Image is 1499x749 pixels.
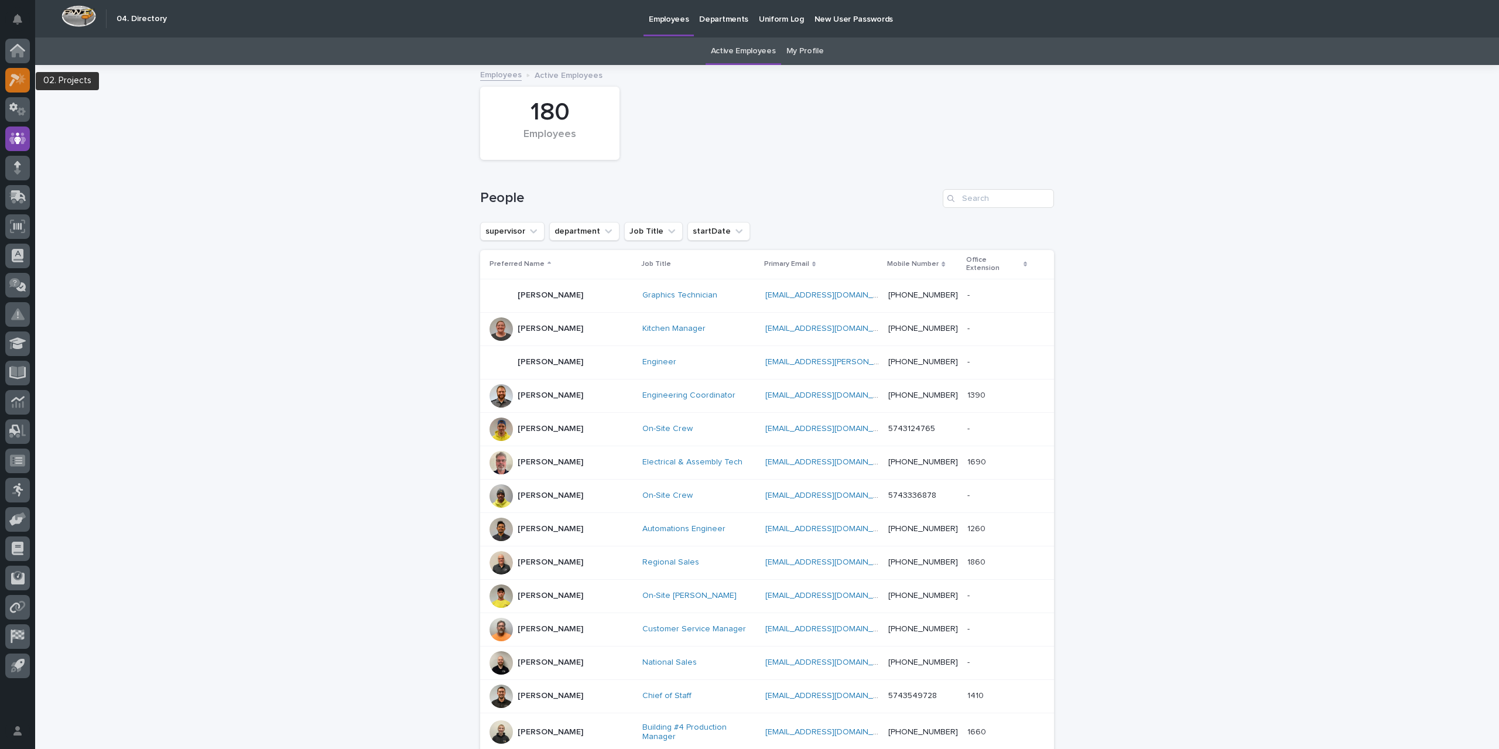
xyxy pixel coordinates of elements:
a: Graphics Technician [642,290,717,300]
a: [EMAIL_ADDRESS][DOMAIN_NAME] [765,692,898,700]
tr: [PERSON_NAME]Engineer [EMAIL_ADDRESS][PERSON_NAME][DOMAIN_NAME] [PHONE_NUMBER]-- [480,346,1054,379]
a: [EMAIL_ADDRESS][DOMAIN_NAME] [765,591,898,600]
p: - [967,589,972,601]
a: 5743124765 [888,425,935,433]
p: 1690 [967,455,988,467]
tr: [PERSON_NAME]On-Site Crew [EMAIL_ADDRESS][DOMAIN_NAME] 5743124765-- [480,412,1054,446]
a: [PHONE_NUMBER] [888,558,958,566]
p: [PERSON_NAME] [518,357,583,367]
a: On-Site Crew [642,491,693,501]
p: [PERSON_NAME] [518,491,583,501]
p: 1860 [967,555,988,567]
p: - [967,322,972,334]
a: [EMAIL_ADDRESS][DOMAIN_NAME] [765,625,898,633]
a: On-Site Crew [642,424,693,434]
a: [PHONE_NUMBER] [888,658,958,666]
tr: [PERSON_NAME]On-Site Crew [EMAIL_ADDRESS][DOMAIN_NAME] 5743336878-- [480,479,1054,512]
p: - [967,622,972,634]
a: Regional Sales [642,558,699,567]
p: - [967,488,972,501]
button: Notifications [5,7,30,32]
a: Customer Service Manager [642,624,746,634]
tr: [PERSON_NAME]Automations Engineer [EMAIL_ADDRESS][DOMAIN_NAME] [PHONE_NUMBER]12601260 [480,512,1054,546]
p: - [967,355,972,367]
a: [PHONE_NUMBER] [888,324,958,333]
p: [PERSON_NAME] [518,391,583,401]
tr: [PERSON_NAME]National Sales [EMAIL_ADDRESS][DOMAIN_NAME] [PHONE_NUMBER]-- [480,646,1054,679]
p: 1390 [967,388,988,401]
a: [PHONE_NUMBER] [888,291,958,299]
button: supervisor [480,222,545,241]
a: [PHONE_NUMBER] [888,525,958,533]
p: Job Title [641,258,671,271]
tr: [PERSON_NAME]On-Site [PERSON_NAME] [EMAIL_ADDRESS][DOMAIN_NAME] [PHONE_NUMBER]-- [480,579,1054,613]
p: Preferred Name [490,258,545,271]
a: [PHONE_NUMBER] [888,391,958,399]
a: [EMAIL_ADDRESS][DOMAIN_NAME] [765,728,898,736]
tr: [PERSON_NAME]Customer Service Manager [EMAIL_ADDRESS][DOMAIN_NAME] [PHONE_NUMBER]-- [480,613,1054,646]
div: 180 [500,98,600,127]
p: Office Extension [966,254,1020,275]
p: 1410 [967,689,986,701]
a: [EMAIL_ADDRESS][DOMAIN_NAME] [765,391,898,399]
tr: [PERSON_NAME]Graphics Technician [EMAIL_ADDRESS][DOMAIN_NAME] [PHONE_NUMBER]-- [480,279,1054,312]
a: Electrical & Assembly Tech [642,457,742,467]
p: - [967,422,972,434]
a: [EMAIL_ADDRESS][DOMAIN_NAME] [765,425,898,433]
p: [PERSON_NAME] [518,457,583,467]
p: [PERSON_NAME] [518,727,583,737]
p: - [967,288,972,300]
tr: [PERSON_NAME]Chief of Staff [EMAIL_ADDRESS][DOMAIN_NAME] 574354972814101410 [480,679,1054,713]
p: [PERSON_NAME] [518,691,583,701]
tr: [PERSON_NAME]Electrical & Assembly Tech [EMAIL_ADDRESS][DOMAIN_NAME] [PHONE_NUMBER]16901690 [480,446,1054,479]
a: Engineer [642,357,676,367]
div: Notifications [15,14,30,33]
p: Primary Email [764,258,809,271]
p: [PERSON_NAME] [518,290,583,300]
p: Mobile Number [887,258,939,271]
p: [PERSON_NAME] [518,624,583,634]
a: My Profile [786,37,824,65]
p: 1660 [967,725,988,737]
a: [PHONE_NUMBER] [888,591,958,600]
a: [EMAIL_ADDRESS][DOMAIN_NAME] [765,658,898,666]
p: Active Employees [535,68,603,81]
a: On-Site [PERSON_NAME] [642,591,737,601]
img: Workspace Logo [61,5,96,27]
a: 5743336878 [888,491,936,500]
h1: People [480,190,938,207]
a: National Sales [642,658,697,668]
a: Employees [480,67,522,81]
p: [PERSON_NAME] [518,424,583,434]
button: startDate [687,222,750,241]
a: Automations Engineer [642,524,725,534]
a: Building #4 Production Manager [642,723,756,743]
a: [EMAIL_ADDRESS][DOMAIN_NAME] [765,324,898,333]
a: Active Employees [711,37,776,65]
div: Employees [500,128,600,153]
a: Chief of Staff [642,691,692,701]
p: [PERSON_NAME] [518,591,583,601]
p: [PERSON_NAME] [518,524,583,534]
a: [PHONE_NUMBER] [888,625,958,633]
a: [EMAIL_ADDRESS][DOMAIN_NAME] [765,525,898,533]
a: [EMAIL_ADDRESS][DOMAIN_NAME] [765,558,898,566]
a: 5743549728 [888,692,937,700]
p: [PERSON_NAME] [518,558,583,567]
p: - [967,655,972,668]
input: Search [943,189,1054,208]
a: [EMAIL_ADDRESS][DOMAIN_NAME] [765,458,898,466]
h2: 04. Directory [117,14,167,24]
p: [PERSON_NAME] [518,324,583,334]
button: Job Title [624,222,683,241]
a: [PHONE_NUMBER] [888,358,958,366]
tr: [PERSON_NAME]Engineering Coordinator [EMAIL_ADDRESS][DOMAIN_NAME] [PHONE_NUMBER]13901390 [480,379,1054,412]
a: [PHONE_NUMBER] [888,458,958,466]
tr: [PERSON_NAME]Regional Sales [EMAIL_ADDRESS][DOMAIN_NAME] [PHONE_NUMBER]18601860 [480,546,1054,579]
a: [PHONE_NUMBER] [888,728,958,736]
button: department [549,222,620,241]
tr: [PERSON_NAME]Kitchen Manager [EMAIL_ADDRESS][DOMAIN_NAME] [PHONE_NUMBER]-- [480,312,1054,346]
p: 1260 [967,522,988,534]
a: [EMAIL_ADDRESS][PERSON_NAME][DOMAIN_NAME] [765,358,961,366]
